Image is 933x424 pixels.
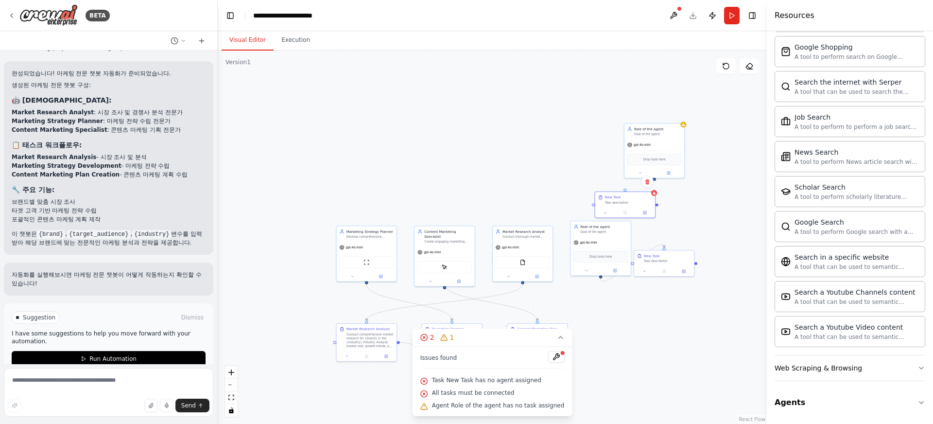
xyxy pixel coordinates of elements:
img: SerperDevTool [781,82,791,91]
a: React Flow attribution [739,417,765,422]
div: A tool that can be used to semantic search a query from a specific URL content. [795,263,919,271]
div: Role of the agentGoal of the agentgpt-4o-miniDrop tools here [570,221,631,276]
span: Task New Task has no agent assigned [432,376,541,384]
span: Drop tools here [589,254,612,259]
div: Conduct thorough market research and competitive analysis for {brand} in the {industry} sector, i... [502,235,550,239]
div: New TaskTask description [595,192,656,218]
span: Issues found [420,354,457,362]
div: New TaskTask description [634,250,694,277]
button: Execution [274,30,318,51]
li: 타겟 고객 기반 마케팅 전략 수립 [12,206,206,215]
li: : 콘텐츠 마케팅 기획 전문가 [12,125,206,134]
button: No output available [615,210,636,216]
img: SerplyScholarSearchTool [781,187,791,196]
button: Upload files [144,399,158,412]
img: ScrapeWebsiteTool [363,259,369,265]
li: 포괄적인 콘텐츠 마케팅 계획 제작 [12,215,206,224]
h4: Resources [775,10,814,21]
div: Market Research AnalysisConduct comprehensive market research for {brand} in the {industry} indus... [336,323,397,362]
button: Start a new chat [194,35,209,47]
button: Open in side panel [378,353,395,359]
span: gpt-4o-mini [502,246,519,249]
div: Marketing Strategy Development [432,327,479,336]
nav: breadcrumb [253,11,336,20]
strong: Content Marketing Plan Creation [12,171,120,178]
div: Marketing Strategy DevelopmentBased on market research insights, develop a comprehensive marketin... [421,323,482,367]
button: Open in side panel [655,170,683,176]
span: Send [181,402,196,409]
div: Content Marketing Specialist [424,229,471,239]
div: Search a Youtube Channels content [795,287,919,297]
div: Role of the agent [581,224,628,229]
div: Google Shopping [795,42,919,52]
span: Run Automation [89,355,137,363]
button: Open in side panel [445,279,473,284]
p: 자동화를 실행해보시면 마케팅 전문 챗봇이 어떻게 작동하는지 확인할 수 있습니다! [12,270,206,288]
h3: 🔧 주요 기능: [12,185,206,194]
div: New Task [644,253,660,258]
div: Goal of the agent [634,132,681,136]
button: fit view [225,391,238,404]
img: WebsiteSearchTool [781,257,791,266]
g: Edge from 84dca307-8df8-4860-9843-8d6de63eace8 to 286b7bb6-427a-4057-bab9-3eb3912e44ad [400,340,419,347]
g: Edge from 3d67e2b7-9182-43c8-8a26-3742c1726587 to 286b7bb6-427a-4057-bab9-3eb3912e44ad [364,284,454,321]
div: A tool to perform Google search with a search_query. [795,228,919,236]
div: A tool that can be used to semantic search a query from a Youtube Channels content. [795,298,919,306]
button: Delete node [641,176,654,188]
strong: Market Research Analyst [12,109,94,116]
div: Develop comprehensive marketing strategies tailored to {brand} and {target_audience}, analyze mar... [346,235,394,239]
div: Version 1 [225,58,251,66]
button: Open in side panel [601,267,629,273]
button: Send [175,399,209,412]
div: Task description [644,259,691,263]
div: Create engaging marketing content strategies and recommendations for {brand}, including social me... [424,240,471,244]
button: 21 [413,329,572,347]
strong: Marketing Strategy Development [12,162,121,169]
img: Logo [19,4,78,26]
span: 1 [450,333,454,342]
div: React Flow controls [225,366,238,417]
code: {industry} [132,230,171,239]
g: Edge from 4ffbf547-dabe-44a0-a290-4546b1b73460 to 84dca307-8df8-4860-9843-8d6de63eace8 [364,284,525,321]
code: {target_audience} [67,230,130,239]
span: Drop tools here [643,157,665,162]
div: A tool to perform search on Google shopping with a search_query. [795,53,919,61]
div: Task description [605,201,652,205]
span: gpt-4o-mini [634,143,651,147]
span: All tasks must be connected [432,389,515,397]
li: : 시장 조사 및 경쟁사 분석 전문가 [12,108,206,117]
div: Role of the agent [634,126,681,131]
button: Run Automation [12,351,206,367]
div: Market Research Analyst [502,229,550,234]
div: Search a Youtube Video content [795,322,919,332]
div: Content Marketing Plan Creation [517,327,564,336]
div: Role of the agentGoal of the agentgpt-4o-miniDrop tools here [624,123,685,178]
div: A tool to perform scholarly literature search with a search_query. [795,193,919,201]
img: YoutubeChannelSearchTool [781,292,791,301]
div: Market Research Analysis [346,327,390,332]
button: Hide left sidebar [224,9,237,22]
h3: 📋 태스크 워크플로우: [12,140,206,150]
span: 2 [430,333,434,342]
button: zoom in [225,366,238,379]
button: Hide right sidebar [745,9,759,22]
div: Google Search [795,217,919,227]
div: A tool that can be used to semantic search a query from a Youtube Video content. [795,333,919,341]
div: Marketing Strategy Planner [346,229,394,234]
p: I have some suggestions to help you move forward with your automation. [12,330,206,345]
div: Job Search [795,112,919,122]
div: News Search [795,147,919,157]
button: Click to speak your automation idea [160,399,173,412]
g: Edge from 620e1134-b91c-424e-a1bf-8a07c0d9882e to 5f5ef795-5475-4a4a-882a-ca28e9aec0a9 [442,284,540,321]
img: ScrapeElementFromWebsiteTool [442,264,448,270]
strong: Marketing Strategy Planner [12,118,103,124]
div: A tool to perform to perform a job search in the [GEOGRAPHIC_DATA] with a search_query. [795,123,919,131]
button: No output available [654,268,674,274]
img: SerplyJobSearchTool [781,117,791,126]
div: Scholar Search [795,182,919,192]
li: 브랜드별 맞춤 시장 조사 [12,197,206,206]
strong: Content Marketing Specialist [12,126,107,133]
span: gpt-4o-mini [580,241,597,245]
code: {brand} [37,230,65,239]
div: Search in a specific website [795,252,919,262]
